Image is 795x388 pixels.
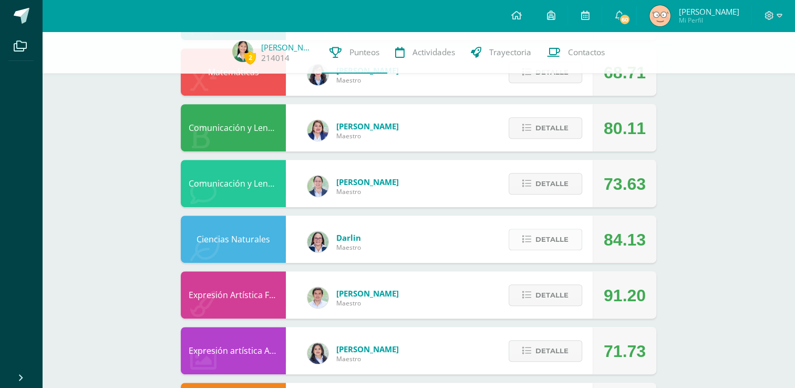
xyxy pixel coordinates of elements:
span: [PERSON_NAME] [678,6,739,17]
div: Expresión Artística FORMACIÓN MUSICAL [181,271,286,319]
div: 91.20 [604,272,646,319]
a: 214014 [261,53,290,64]
div: 73.63 [604,160,646,208]
span: Darlin [336,232,361,243]
span: Maestro [336,187,399,196]
span: [PERSON_NAME] [336,344,399,354]
span: Detalle [535,285,569,305]
span: 2 [244,51,256,64]
span: Mi Perfil [678,16,739,25]
span: Actividades [412,47,455,58]
span: Maestro [336,131,399,140]
a: Actividades [387,32,463,74]
span: Detalle [535,341,569,361]
div: 80.11 [604,105,646,152]
img: 4a4aaf78db504b0aa81c9e1154a6f8e5.png [307,343,328,364]
a: Contactos [539,32,613,74]
button: Detalle [509,117,582,139]
img: 3247cecd46813d2f61d58a2c5d2352f6.png [232,41,253,62]
img: 01c6c64f30021d4204c203f22eb207bb.png [307,64,328,85]
span: Detalle [535,174,569,193]
button: Detalle [509,173,582,195]
button: Detalle [509,284,582,306]
span: Punteos [349,47,379,58]
a: [PERSON_NAME] [261,42,314,53]
div: 71.73 [604,328,646,375]
span: 60 [619,14,631,25]
div: Comunicación y Lenguaje Idioma Español [181,104,286,151]
img: bdeda482c249daf2390eb3a441c038f2.png [307,176,328,197]
span: [PERSON_NAME] [336,121,399,131]
div: 84.13 [604,216,646,263]
span: Maestro [336,354,399,363]
span: Contactos [568,47,605,58]
img: 97caf0f34450839a27c93473503a1ec1.png [307,120,328,141]
img: fd306861ef862bb41144000d8b4d6f5f.png [649,5,670,26]
span: Detalle [535,230,569,249]
span: Maestro [336,76,399,85]
img: 8e3dba6cfc057293c5db5c78f6d0205d.png [307,287,328,308]
button: Detalle [509,340,582,362]
span: [PERSON_NAME] [336,288,399,299]
span: Maestro [336,299,399,308]
a: Trayectoria [463,32,539,74]
div: Expresión artística ARTES PLÁSTICAS [181,327,286,374]
div: Ciencias Naturales [181,216,286,263]
div: Comunicación y Lenguaje Inglés [181,160,286,207]
img: 571966f00f586896050bf2f129d9ef0a.png [307,231,328,252]
span: Detalle [535,118,569,138]
button: Detalle [509,229,582,250]
a: Punteos [322,32,387,74]
span: Maestro [336,243,361,252]
span: [PERSON_NAME] [336,177,399,187]
span: Trayectoria [489,47,531,58]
